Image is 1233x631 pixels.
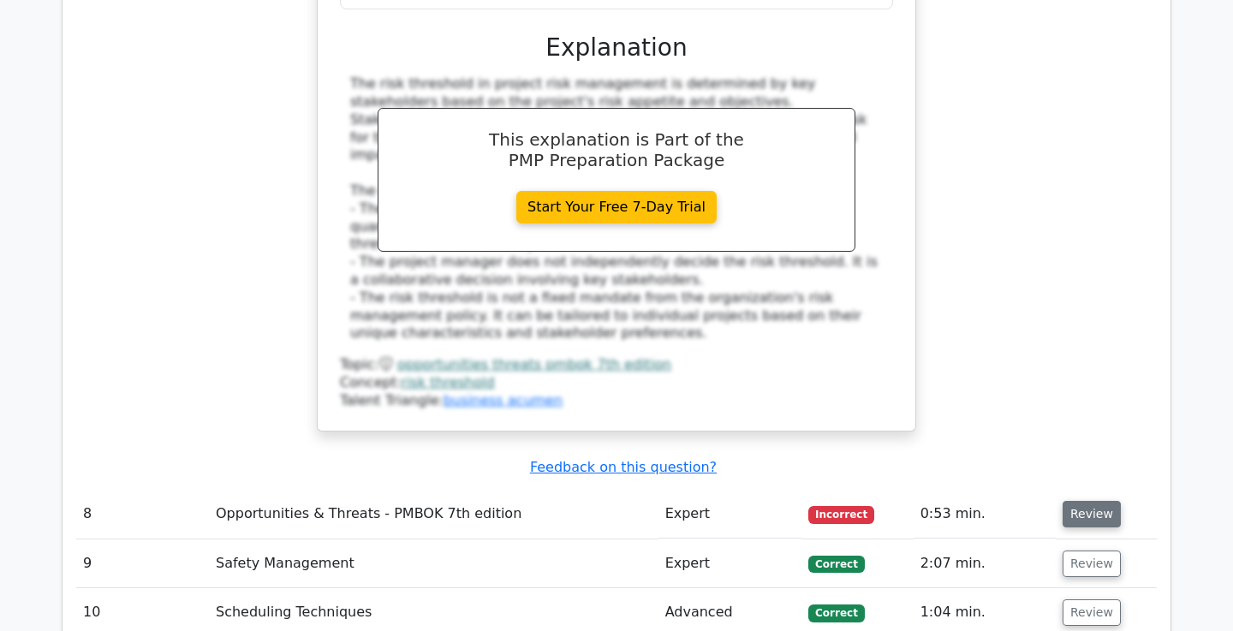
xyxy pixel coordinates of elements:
[402,374,495,390] a: risk threshold
[658,539,802,588] td: Expert
[209,490,658,539] td: Opportunities & Threats - PMBOK 7th edition
[1063,599,1121,626] button: Review
[76,490,209,539] td: 8
[914,490,1056,539] td: 0:53 min.
[397,356,671,372] a: opportunities threats pmbok 7th edition
[530,459,717,475] a: Feedback on this question?
[350,33,883,63] h3: Explanation
[1063,551,1121,577] button: Review
[808,604,864,622] span: Correct
[350,75,883,342] div: The risk threshold in project risk management is determined by key stakeholders based on the proj...
[209,539,658,588] td: Safety Management
[1063,501,1121,527] button: Review
[444,392,563,408] a: business acumen
[808,556,864,573] span: Correct
[340,374,893,392] div: Concept:
[914,539,1056,588] td: 2:07 min.
[340,356,893,374] div: Topic:
[516,191,717,223] a: Start Your Free 7-Day Trial
[808,506,874,523] span: Incorrect
[340,356,893,409] div: Talent Triangle:
[76,539,209,588] td: 9
[658,490,802,539] td: Expert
